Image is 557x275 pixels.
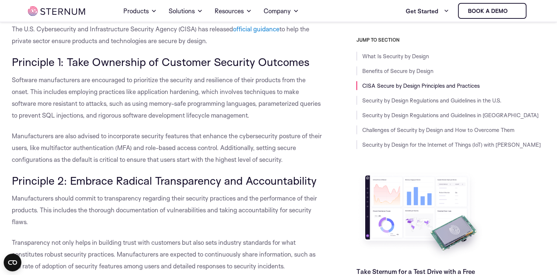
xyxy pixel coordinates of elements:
[12,55,310,69] span: Principle 1: Take Ownership of Customer Security Outcomes
[356,170,485,261] img: Take Sternum for a Test Drive with a Free Evaluation Kit
[12,174,317,187] span: Principle 2: Embrace Radical Transparency and Accountability
[362,126,514,133] a: Challenges of Security by Design and How to Overcome Them
[458,3,526,19] a: Book a demo
[468,8,508,14] font: Book a demo
[511,8,517,14] img: sternum iot
[12,76,321,119] span: Software manufacturers are encouraged to prioritize the security and resilience of their products...
[362,67,433,74] a: Benefits of Secure by Design
[362,82,480,89] a: CISA Secure by Design Principles and Practices
[362,97,501,104] a: Security by Design Regulations and Guidelines in the U.S.
[12,194,317,226] span: Manufacturers should commit to transparency regarding their security practices and the performanc...
[169,7,195,15] font: Solutions
[362,53,429,60] a: What Is Security by Design
[264,7,291,15] font: Company
[362,112,539,119] a: Security by Design Regulations and Guidelines in [GEOGRAPHIC_DATA]
[12,132,322,163] span: Manufacturers are also advised to incorporate security features that enhance the cybersecurity po...
[28,6,85,16] img: sternum iot
[406,4,449,18] a: Get Started
[12,239,315,270] span: Transparency not only helps in building trust with customers but also sets industry standards for...
[123,7,149,15] font: Products
[215,7,244,15] font: Resources
[4,254,21,271] button: Open CMP widget
[12,25,233,33] span: The U.S. Cybersecurity and Infrastructure Security Agency (CISA) has released
[362,141,541,148] a: Security by Design for the Internet of Things (IoT) with [PERSON_NAME]
[233,25,279,33] a: official guidance
[356,37,546,43] h3: JUMP TO SECTION
[406,4,438,18] font: Get Started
